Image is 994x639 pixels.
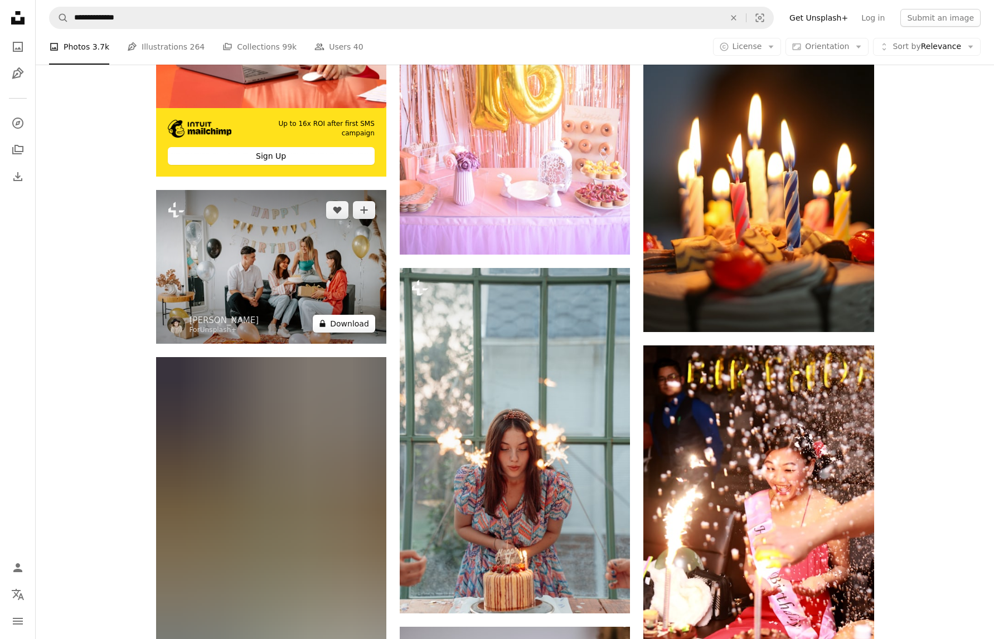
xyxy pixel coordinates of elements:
button: Visual search [746,7,773,28]
img: a group of people sitting on top of a couch [156,190,386,344]
a: Unsplash+ [200,326,237,334]
a: Collections 99k [222,29,297,65]
img: Go to Kateryna Hliznitsova's profile [167,316,185,334]
img: a woman blowing out the candles on a cake [400,268,630,613]
button: Add to Collection [353,201,375,219]
a: Explore [7,112,29,134]
form: Find visuals sitewide [49,7,774,29]
a: Collections [7,139,29,161]
a: Log in / Sign up [7,557,29,579]
a: Illustrations [7,62,29,85]
span: License [733,42,762,51]
span: Relevance [893,41,961,52]
div: For [190,326,259,335]
button: Language [7,583,29,606]
button: Submit an image [900,9,981,27]
a: Log in [855,9,891,27]
button: License [713,38,782,56]
a: Illustrations 264 [127,29,205,65]
img: lighted candles on brown wooden table [643,3,874,331]
a: Home — Unsplash [7,7,29,31]
span: 40 [353,41,363,53]
button: Menu [7,610,29,632]
button: Clear [721,7,746,28]
a: [PERSON_NAME] [190,315,259,326]
a: a group of people sitting on top of a couch [156,261,386,271]
a: 16 balloon [400,76,630,86]
span: Orientation [805,42,849,51]
button: Orientation [785,38,869,56]
a: girl in yellow shirt smiling [156,524,386,534]
span: Sort by [893,42,920,51]
button: Like [326,201,348,219]
a: Users 40 [314,29,363,65]
a: lighted candles on brown wooden table [643,162,874,172]
span: 264 [190,41,205,53]
a: Photos [7,36,29,58]
div: Sign Up [168,147,375,165]
a: a woman blowing out the candles on a cake [400,435,630,445]
button: Download [313,315,375,333]
span: Up to 16x ROI after first SMS campaign [248,119,375,138]
a: Get Unsplash+ [783,9,855,27]
img: file-1690386555781-336d1949dad1image [168,120,232,138]
a: woman celebrating her birthday [643,513,874,523]
button: Sort byRelevance [873,38,981,56]
a: Download History [7,165,29,188]
span: 99k [282,41,297,53]
button: Search Unsplash [50,7,69,28]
